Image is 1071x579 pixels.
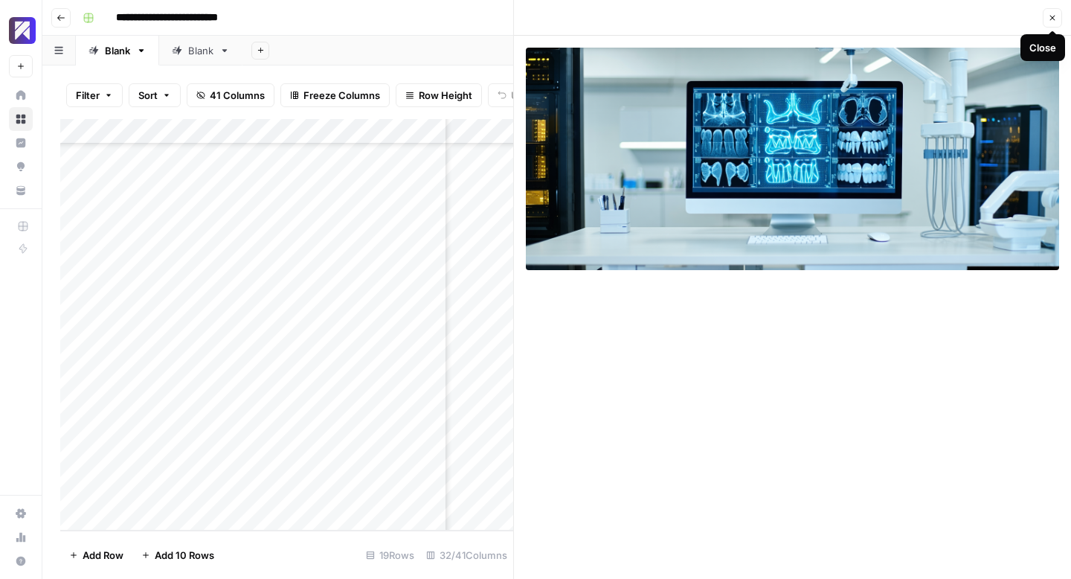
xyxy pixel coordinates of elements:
[419,88,472,103] span: Row Height
[9,179,33,202] a: Your Data
[60,543,132,567] button: Add Row
[9,83,33,107] a: Home
[1029,40,1056,55] div: Close
[105,43,130,58] div: Blank
[188,43,213,58] div: Blank
[9,107,33,131] a: Browse
[66,83,123,107] button: Filter
[396,83,482,107] button: Row Height
[488,83,546,107] button: Undo
[280,83,390,107] button: Freeze Columns
[138,88,158,103] span: Sort
[210,88,265,103] span: 41 Columns
[9,131,33,155] a: Insights
[9,549,33,573] button: Help + Support
[155,548,214,563] span: Add 10 Rows
[187,83,274,107] button: 41 Columns
[76,36,159,65] a: Blank
[76,88,100,103] span: Filter
[132,543,223,567] button: Add 10 Rows
[9,525,33,549] a: Usage
[9,502,33,525] a: Settings
[83,548,123,563] span: Add Row
[159,36,242,65] a: Blank
[9,12,33,49] button: Workspace: Overjet - Test
[526,48,1059,270] img: Row/Cell
[9,155,33,179] a: Opportunities
[360,543,420,567] div: 19 Rows
[9,17,36,44] img: Overjet - Test Logo
[420,543,513,567] div: 32/41 Columns
[303,88,380,103] span: Freeze Columns
[129,83,181,107] button: Sort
